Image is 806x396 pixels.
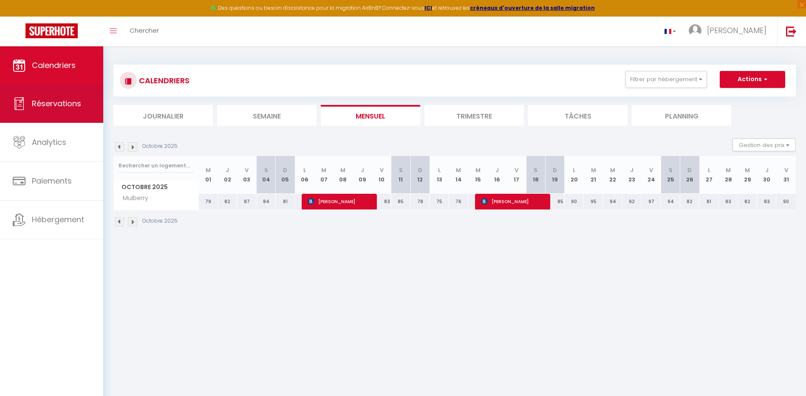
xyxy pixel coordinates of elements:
abbr: V [649,166,653,174]
th: 20 [565,156,584,194]
abbr: D [418,166,422,174]
th: 21 [584,156,603,194]
div: 78 [410,194,430,209]
button: Filtrer par hébergement [625,71,707,88]
li: Mensuel [321,105,420,126]
input: Rechercher un logement... [119,158,194,173]
div: 82 [738,194,757,209]
div: 95 [584,194,603,209]
span: Chercher [130,26,159,35]
div: 82 [218,194,237,209]
span: [PERSON_NAME] [707,25,766,36]
a: créneaux d'ouverture de la salle migration [470,4,595,11]
div: 81 [276,194,295,209]
abbr: V [515,166,518,174]
abbr: L [438,166,441,174]
abbr: J [765,166,769,174]
button: Actions [720,71,785,88]
a: ICI [424,4,432,11]
th: 05 [276,156,295,194]
span: Hébergement [32,214,84,225]
p: Octobre 2025 [142,217,178,225]
div: 83 [372,194,391,209]
th: 06 [295,156,314,194]
span: Mulberry · [115,194,153,203]
abbr: D [553,166,557,174]
th: 03 [237,156,256,194]
abbr: L [708,166,710,174]
div: 92 [622,194,642,209]
img: ... [689,24,701,37]
abbr: D [283,166,287,174]
div: 76 [449,194,468,209]
th: 09 [353,156,372,194]
th: 23 [622,156,642,194]
th: 08 [334,156,353,194]
th: 01 [199,156,218,194]
span: Octobre 2025 [114,181,198,193]
th: 17 [507,156,526,194]
th: 04 [256,156,275,194]
h3: CALENDRIERS [137,71,189,90]
div: 82 [680,194,699,209]
abbr: M [591,166,596,174]
abbr: M [206,166,211,174]
abbr: S [399,166,403,174]
abbr: L [303,166,306,174]
th: 24 [642,156,661,194]
div: 81 [699,194,718,209]
th: 26 [680,156,699,194]
span: Paiements [32,175,72,186]
abbr: M [610,166,615,174]
span: [PERSON_NAME] [481,193,545,209]
p: Octobre 2025 [142,142,178,150]
div: 94 [661,194,680,209]
th: 07 [314,156,333,194]
abbr: L [573,166,575,174]
abbr: M [475,166,481,174]
a: ... [PERSON_NAME] [682,17,777,46]
abbr: M [726,166,731,174]
button: Gestion des prix [732,139,796,151]
div: 90 [776,194,796,209]
th: 13 [430,156,449,194]
div: 97 [642,194,661,209]
th: 02 [218,156,237,194]
abbr: M [340,166,345,174]
span: Analytics [32,137,66,147]
li: Tâches [528,105,628,126]
th: 22 [603,156,622,194]
span: Réservations [32,98,81,109]
th: 28 [718,156,738,194]
th: 15 [468,156,487,194]
li: Planning [632,105,731,126]
div: 79 [199,194,218,209]
img: logout [786,26,797,37]
abbr: V [380,166,384,174]
th: 14 [449,156,468,194]
abbr: V [784,166,788,174]
abbr: V [245,166,249,174]
div: 83 [718,194,738,209]
th: 31 [776,156,796,194]
abbr: J [495,166,499,174]
span: Calendriers [32,60,76,71]
li: Journalier [113,105,213,126]
abbr: S [534,166,537,174]
abbr: J [226,166,229,174]
div: 94 [603,194,622,209]
th: 16 [487,156,506,194]
div: 85 [391,194,410,209]
abbr: J [630,166,633,174]
abbr: M [745,166,750,174]
button: Ouvrir le widget de chat LiveChat [7,3,32,29]
li: Semaine [217,105,317,126]
img: Super Booking [25,23,78,38]
a: Chercher [123,17,165,46]
div: 85 [545,194,564,209]
span: [PERSON_NAME] [308,193,371,209]
abbr: S [669,166,673,174]
abbr: J [361,166,364,174]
